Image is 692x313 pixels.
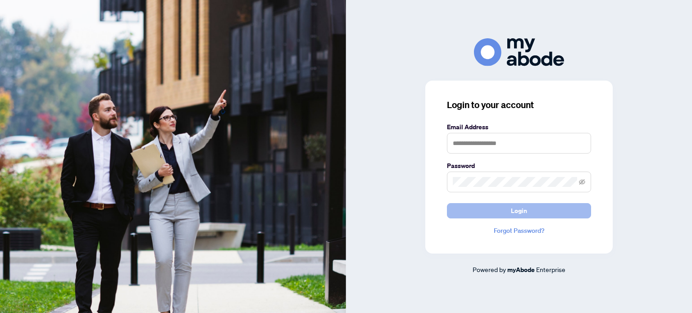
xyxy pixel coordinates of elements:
[447,203,591,218] button: Login
[447,122,591,132] label: Email Address
[447,226,591,236] a: Forgot Password?
[511,204,527,218] span: Login
[474,38,564,66] img: ma-logo
[447,99,591,111] h3: Login to your account
[447,161,591,171] label: Password
[507,265,535,275] a: myAbode
[536,265,565,273] span: Enterprise
[579,179,585,185] span: eye-invisible
[473,265,506,273] span: Powered by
